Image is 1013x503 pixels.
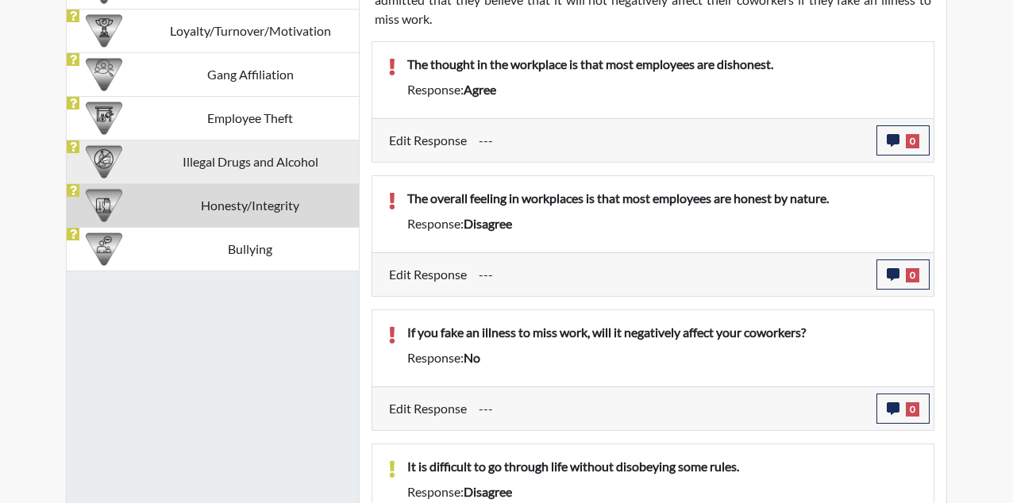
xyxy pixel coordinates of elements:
div: Response: [395,482,930,501]
span: disagree [464,216,512,231]
td: Gang Affiliation [141,52,359,96]
td: Honesty/Integrity [141,183,359,227]
span: 0 [906,134,919,148]
p: The thought in the workplace is that most employees are dishonest. [407,55,918,74]
td: Illegal Drugs and Alcohol [141,140,359,183]
label: Edit Response [389,259,467,290]
td: Bullying [141,227,359,271]
button: 0 [876,394,930,424]
label: Edit Response [389,125,467,156]
p: It is difficult to go through life without disobeying some rules. [407,457,918,476]
div: Update the test taker's response, the change might impact the score [467,259,876,290]
button: 0 [876,125,930,156]
span: 0 [906,402,919,417]
button: 0 [876,259,930,290]
td: Employee Theft [141,96,359,140]
img: CATEGORY%20ICON-11.a5f294f4.png [86,187,122,224]
img: CATEGORY%20ICON-07.58b65e52.png [86,100,122,136]
span: 0 [906,268,919,282]
p: The overall feeling in workplaces is that most employees are honest by nature. [407,189,918,208]
span: no [464,350,480,365]
div: Response: [395,348,930,367]
td: Loyalty/Turnover/Motivation [141,9,359,52]
span: disagree [464,484,512,499]
img: CATEGORY%20ICON-17.40ef8247.png [86,13,122,49]
div: Response: [395,80,930,99]
p: If you fake an illness to miss work, will it negatively affect your coworkers? [407,323,918,342]
label: Edit Response [389,394,467,424]
div: Update the test taker's response, the change might impact the score [467,394,876,424]
img: CATEGORY%20ICON-04.6d01e8fa.png [86,231,122,267]
span: agree [464,82,496,97]
img: CATEGORY%20ICON-02.2c5dd649.png [86,56,122,93]
div: Response: [395,214,930,233]
div: Update the test taker's response, the change might impact the score [467,125,876,156]
img: CATEGORY%20ICON-12.0f6f1024.png [86,144,122,180]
